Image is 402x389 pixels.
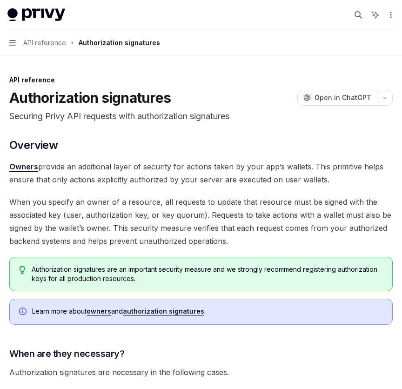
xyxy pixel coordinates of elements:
a: owners [87,307,111,315]
span: API reference [23,37,66,48]
a: authorization signatures [123,307,204,315]
div: API reference [9,75,393,85]
h1: Authorization signatures [9,89,171,106]
button: Open in ChatGPT [297,90,377,106]
span: When you specify an owner of a resource, all requests to update that resource must be signed with... [9,195,393,248]
svg: Info [19,308,28,317]
svg: Tip [19,266,26,274]
div: Authorization signatures [79,37,160,48]
img: light logo [7,8,65,21]
span: Authorization signatures are an important security measure and we strongly recommend registering ... [32,265,383,283]
a: Owners [9,162,38,172]
p: Securing Privy API requests with authorization signatures [9,110,393,123]
button: More actions [385,8,395,21]
span: Learn more about and . [32,307,383,316]
span: When are they necessary? [9,347,124,360]
span: provide an additional layer of security for actions taken by your app’s wallets. This primitive h... [9,160,393,186]
span: Overview [9,138,58,153]
span: Authorization signatures are necessary in the following cases. [9,366,393,379]
span: Open in ChatGPT [315,93,371,102]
